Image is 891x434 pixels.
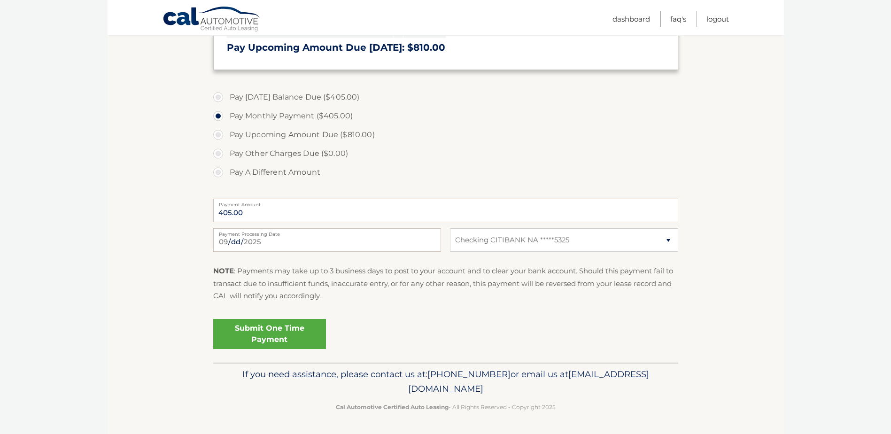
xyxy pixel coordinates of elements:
label: Pay A Different Amount [213,163,678,182]
p: - All Rights Reserved - Copyright 2025 [219,402,672,412]
input: Payment Date [213,228,441,252]
p: If you need assistance, please contact us at: or email us at [219,367,672,397]
a: Logout [706,11,729,27]
input: Payment Amount [213,199,678,222]
span: [PHONE_NUMBER] [427,369,511,380]
label: Pay Monthly Payment ($405.00) [213,107,678,125]
a: Dashboard [612,11,650,27]
label: Payment Amount [213,199,678,206]
p: : Payments may take up to 3 business days to post to your account and to clear your bank account.... [213,265,678,302]
a: Submit One Time Payment [213,319,326,349]
label: Pay [DATE] Balance Due ($405.00) [213,88,678,107]
strong: NOTE [213,266,234,275]
label: Pay Upcoming Amount Due ($810.00) [213,125,678,144]
a: FAQ's [670,11,686,27]
h3: Pay Upcoming Amount Due [DATE]: $810.00 [227,42,665,54]
label: Pay Other Charges Due ($0.00) [213,144,678,163]
strong: Cal Automotive Certified Auto Leasing [336,403,449,411]
label: Payment Processing Date [213,228,441,236]
a: Cal Automotive [163,6,261,33]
